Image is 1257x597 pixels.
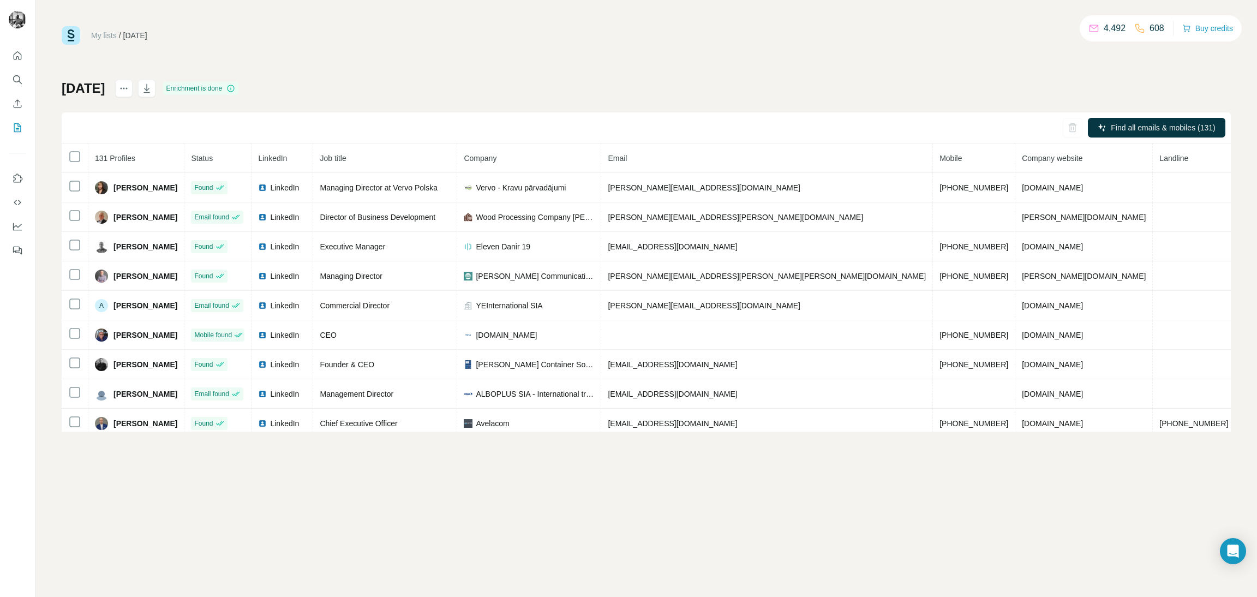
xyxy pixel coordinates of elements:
[258,272,267,280] img: LinkedIn logo
[464,154,496,163] span: Company
[939,242,1008,251] span: [PHONE_NUMBER]
[113,300,177,311] span: [PERSON_NAME]
[258,183,267,192] img: LinkedIn logo
[9,118,26,138] button: My lists
[9,94,26,114] button: Enrich CSV
[464,331,472,339] img: company-logo
[194,242,213,252] span: Found
[113,330,177,341] span: [PERSON_NAME]
[95,181,108,194] img: Avatar
[608,183,800,192] span: [PERSON_NAME][EMAIL_ADDRESS][DOMAIN_NAME]
[258,360,267,369] img: LinkedIn logo
[95,270,108,283] img: Avatar
[270,359,299,370] span: LinkedIn
[464,272,472,280] img: company-logo
[194,271,213,281] span: Found
[258,331,267,339] img: LinkedIn logo
[95,211,108,224] img: Avatar
[320,272,382,280] span: Managing Director
[9,169,26,188] button: Use Surfe on LinkedIn
[464,390,472,398] img: company-logo
[608,360,737,369] span: [EMAIL_ADDRESS][DOMAIN_NAME]
[113,212,177,223] span: [PERSON_NAME]
[1220,538,1246,564] div: Open Intercom Messenger
[62,80,105,97] h1: [DATE]
[9,70,26,89] button: Search
[1150,22,1164,35] p: 608
[1022,183,1083,192] span: [DOMAIN_NAME]
[320,183,438,192] span: Managing Director at Vervo Polska
[258,390,267,398] img: LinkedIn logo
[1022,301,1083,310] span: [DOMAIN_NAME]
[113,182,177,193] span: [PERSON_NAME]
[608,272,926,280] span: [PERSON_NAME][EMAIL_ADDRESS][PERSON_NAME][PERSON_NAME][DOMAIN_NAME]
[95,329,108,342] img: Avatar
[476,418,509,429] span: Avelacom
[476,359,594,370] span: [PERSON_NAME] Container Solutions
[476,241,530,252] span: Eleven Danir 19
[95,154,135,163] span: 131 Profiles
[123,30,147,41] div: [DATE]
[9,193,26,212] button: Use Surfe API
[113,241,177,252] span: [PERSON_NAME]
[191,154,213,163] span: Status
[320,390,393,398] span: Management Director
[608,154,627,163] span: Email
[1182,21,1233,36] button: Buy credits
[476,300,542,311] span: YEInternational SIA
[270,212,299,223] span: LinkedIn
[320,213,435,222] span: Director of Business Development
[1022,419,1083,428] span: [DOMAIN_NAME]
[608,301,800,310] span: [PERSON_NAME][EMAIL_ADDRESS][DOMAIN_NAME]
[608,213,863,222] span: [PERSON_NAME][EMAIL_ADDRESS][PERSON_NAME][DOMAIN_NAME]
[939,272,1008,280] span: [PHONE_NUMBER]
[9,217,26,236] button: Dashboard
[608,242,737,251] span: [EMAIL_ADDRESS][DOMAIN_NAME]
[270,389,299,399] span: LinkedIn
[476,212,594,223] span: Wood Processing Company [PERSON_NAME]
[194,389,229,399] span: Email found
[9,46,26,65] button: Quick start
[113,359,177,370] span: [PERSON_NAME]
[939,419,1008,428] span: [PHONE_NUMBER]
[95,387,108,401] img: Avatar
[270,271,299,282] span: LinkedIn
[1111,122,1215,133] span: Find all emails & mobiles (131)
[270,300,299,311] span: LinkedIn
[163,82,239,95] div: Enrichment is done
[1022,242,1083,251] span: [DOMAIN_NAME]
[194,183,213,193] span: Found
[1022,154,1082,163] span: Company website
[320,360,374,369] span: Founder & CEO
[62,26,80,45] img: Surfe Logo
[258,419,267,428] img: LinkedIn logo
[320,301,390,310] span: Commercial Director
[476,271,594,282] span: [PERSON_NAME] Communications
[113,271,177,282] span: [PERSON_NAME]
[608,390,737,398] span: [EMAIL_ADDRESS][DOMAIN_NAME]
[939,331,1008,339] span: [PHONE_NUMBER]
[939,154,962,163] span: Mobile
[1159,419,1228,428] span: [PHONE_NUMBER]
[1159,154,1188,163] span: Landline
[270,182,299,193] span: LinkedIn
[258,213,267,222] img: LinkedIn logo
[320,331,336,339] span: CEO
[464,183,472,192] img: company-logo
[95,240,108,253] img: Avatar
[476,182,566,193] span: Vervo - Kravu pārvadājumi
[95,417,108,430] img: Avatar
[91,31,117,40] a: My lists
[464,419,472,428] img: company-logo
[320,242,385,251] span: Executive Manager
[320,419,397,428] span: Chief Executive Officer
[320,154,346,163] span: Job title
[194,212,229,222] span: Email found
[1022,213,1146,222] span: [PERSON_NAME][DOMAIN_NAME]
[119,30,121,41] li: /
[194,301,229,311] span: Email found
[9,11,26,28] img: Avatar
[270,330,299,341] span: LinkedIn
[476,330,537,341] span: [DOMAIN_NAME]
[608,419,737,428] span: [EMAIL_ADDRESS][DOMAIN_NAME]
